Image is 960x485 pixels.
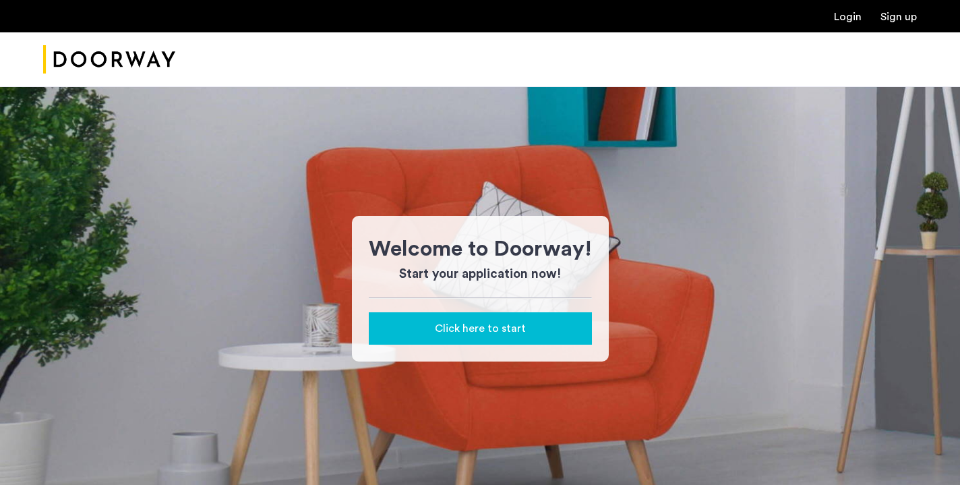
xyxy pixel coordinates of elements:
h3: Start your application now! [369,265,592,284]
img: logo [43,34,175,85]
a: Cazamio Logo [43,34,175,85]
span: Click here to start [435,320,526,337]
button: button [369,312,592,345]
h1: Welcome to Doorway! [369,233,592,265]
a: Login [834,11,862,22]
a: Registration [880,11,917,22]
